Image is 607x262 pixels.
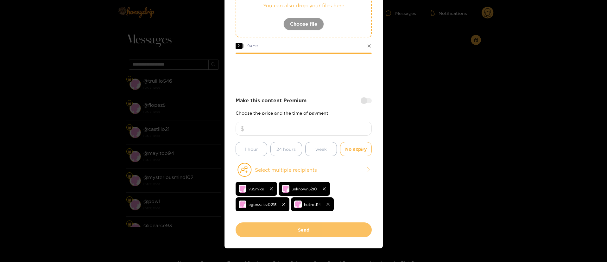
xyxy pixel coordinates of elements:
p: Choose the price and the time of payment [236,111,372,115]
button: Choose file [283,18,324,30]
img: no-avatar.png [294,201,302,208]
button: week [305,142,337,156]
button: Select multiple recipients [236,163,372,177]
button: 1 hour [236,142,267,156]
strong: Make this content Premium [236,97,307,104]
button: No expiry [340,142,372,156]
span: 24 hours [276,145,296,153]
button: 24 hours [270,142,302,156]
span: week [315,145,327,153]
img: no-avatar.png [239,185,246,193]
span: egonzalez0215 [249,201,276,208]
span: 2 [236,43,242,49]
span: v35mike [249,185,264,193]
span: 1.94 MB [245,44,258,48]
span: unknown5210 [292,185,317,193]
span: No expiry [345,145,367,153]
img: no-avatar.png [282,185,289,193]
p: You can also drop your files here [249,2,358,9]
span: hotrod14 [304,201,321,208]
img: no-avatar.png [239,201,246,208]
button: Send [236,222,372,237]
span: 1 hour [245,145,258,153]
